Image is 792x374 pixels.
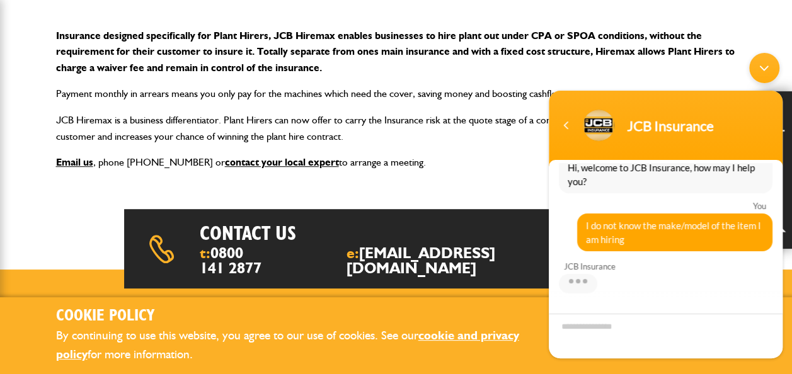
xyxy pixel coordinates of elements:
a: cookie and privacy policy [56,328,519,362]
h2: Contact us [200,222,430,246]
p: Insurance designed specifically for Plant Hirers, JCB Hiremax enables businesses to hire plant ou... [56,28,737,76]
iframe: SalesIQ Chatwindow [542,47,789,365]
a: 0800 141 2877 [200,244,261,277]
span: e: [347,246,512,276]
p: Payment monthly in arrears means you only pay for the machines which need the cover, saving money... [56,86,737,102]
p: By continuing to use this website, you agree to our use of cookies. See our for more information. [56,326,557,365]
h2: Cookie Policy [56,307,557,326]
a: Email us [56,156,93,168]
p: JCB Hiremax is a business differentiator. Plant Hirers can now offer to carry the Insurance risk ... [56,112,737,144]
a: [EMAIL_ADDRESS][DOMAIN_NAME] [347,244,495,277]
p: , phone [PHONE_NUMBER] or to arrange a meeting. [56,154,737,171]
span: t: [200,246,265,276]
a: contact your local expert [225,156,339,168]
